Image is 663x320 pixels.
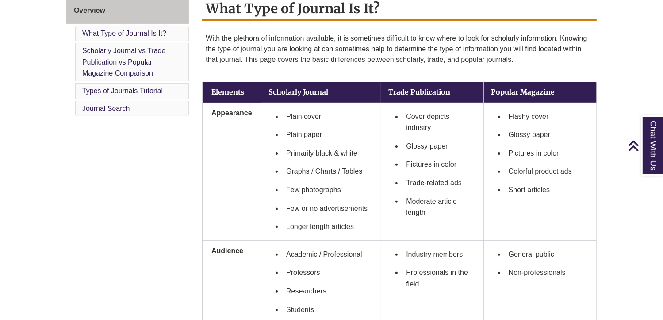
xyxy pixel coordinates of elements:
[82,105,130,112] a: Journal Search
[402,107,476,137] li: Cover depicts industry
[82,47,166,77] a: Scholarly Journal vs Trade Publication vs Popular Magazine Comparison
[505,181,589,199] li: Short articles
[402,263,476,293] li: Professionals in the field
[283,107,374,126] li: Plain cover
[283,245,374,264] li: Academic / Professional
[283,162,374,181] li: Graphs / Charts / Tables
[283,263,374,282] li: Professors
[505,263,589,282] li: Non-professionals
[206,30,593,69] p: With the plethora of information available, it is sometimes difficult to know where to look for s...
[283,301,374,319] li: Students
[505,107,589,126] li: Flashy cover
[491,88,555,96] strong: Popular Magazine
[283,144,374,163] li: Primarily black & white
[283,126,374,144] li: Plain paper
[211,88,244,96] strong: Elements
[82,87,163,95] a: Types of Journals Tutorial
[211,109,252,117] strong: Appearance
[402,192,476,222] li: Moderate article length
[628,140,661,152] a: Back to Top
[82,30,166,37] a: What Type of Journal Is It?
[211,247,243,255] strong: Audience
[74,7,105,14] span: Overview
[402,245,476,264] li: Industry members
[283,282,374,301] li: Researchers
[402,174,476,192] li: Trade-related ads
[505,162,589,181] li: Colorful product ads
[402,137,476,156] li: Glossy paper
[283,199,374,218] li: Few or no advertisements
[268,88,328,96] strong: Scholarly Journal
[283,181,374,199] li: Few photographs
[402,155,476,174] li: Pictures in color
[388,88,450,96] strong: Trade Publication
[505,144,589,163] li: Pictures in color
[505,245,589,264] li: General public
[283,217,374,236] li: Longer length articles
[505,126,589,144] li: Glossy paper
